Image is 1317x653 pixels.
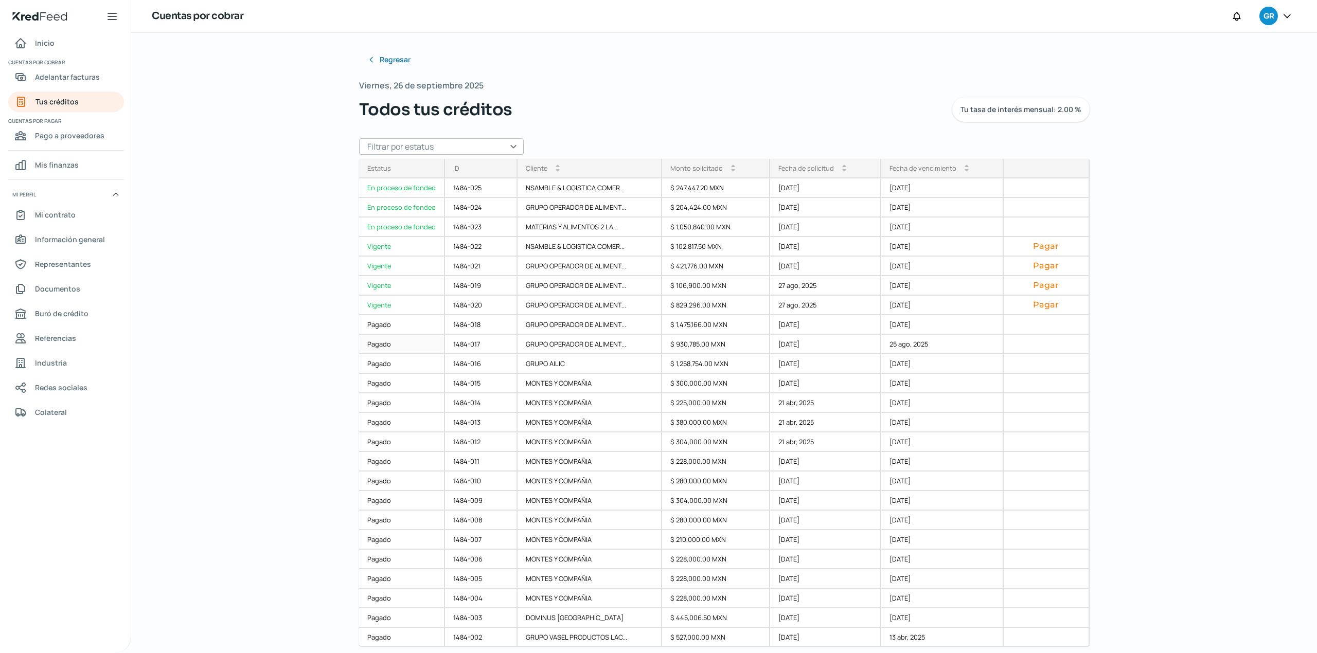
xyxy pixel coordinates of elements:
div: [DATE] [881,608,1004,628]
div: [DATE] [881,276,1004,296]
a: Pagado [359,432,445,452]
div: GRUPO OPERADOR DE ALIMENT... [518,198,662,217]
button: Pagar [1012,261,1080,271]
div: $ 225,000.00 MXN [662,393,770,413]
a: Vigente [359,296,445,315]
div: [DATE] [881,471,1004,491]
div: $ 304,000.00 MXN [662,432,770,452]
a: Buró de crédito [8,303,124,324]
div: [DATE] [770,217,881,237]
div: [DATE] [770,530,881,550]
div: MONTES Y COMPAÑIA [518,569,662,589]
span: Inicio [35,37,55,49]
div: Fecha de vencimiento [889,164,956,173]
div: [DATE] [881,569,1004,589]
div: $ 1,258,754.00 MXN [662,354,770,374]
a: Información general [8,229,124,250]
div: 1484-014 [445,393,518,413]
a: Referencias [8,328,124,349]
span: Cuentas por pagar [8,116,122,125]
div: 1484-017 [445,335,518,354]
div: [DATE] [881,257,1004,276]
div: $ 228,000.00 MXN [662,550,770,569]
div: Monto solicitado [670,164,723,173]
div: 1484-022 [445,237,518,257]
a: Pagado [359,393,445,413]
div: $ 380,000.00 MXN [662,413,770,432]
div: [DATE] [881,217,1004,237]
a: Pagado [359,511,445,530]
div: 27 ago, 2025 [770,296,881,315]
a: Pagado [359,589,445,608]
div: 1484-021 [445,257,518,276]
a: Mis finanzas [8,155,124,175]
h1: Cuentas por cobrar [152,9,243,24]
button: Pagar [1012,241,1080,251]
div: [DATE] [770,452,881,471]
a: Colateral [8,402,124,423]
div: GRUPO OPERADOR DE ALIMENT... [518,315,662,335]
div: [DATE] [770,237,881,257]
div: 1484-020 [445,296,518,315]
span: Referencias [35,332,76,344]
i: arrow_drop_down [965,168,969,172]
div: MONTES Y COMPAÑIA [518,471,662,491]
div: GRUPO VASEL PRODUCTOS LAC... [518,628,662,647]
div: 1484-015 [445,374,518,393]
div: 13 abr, 2025 [881,628,1004,647]
div: [DATE] [881,315,1004,335]
span: Cuentas por cobrar [8,58,122,67]
div: [DATE] [770,511,881,530]
div: 1484-018 [445,315,518,335]
div: [DATE] [770,315,881,335]
div: 1484-005 [445,569,518,589]
a: Representantes [8,254,124,275]
div: [DATE] [881,393,1004,413]
a: Pagado [359,491,445,511]
div: $ 204,424.00 MXN [662,198,770,217]
a: Pagado [359,530,445,550]
div: $ 280,000.00 MXN [662,511,770,530]
div: [DATE] [770,374,881,393]
span: Tu tasa de interés mensual: 2.00 % [960,106,1081,113]
a: Adelantar facturas [8,67,124,87]
div: [DATE] [881,452,1004,471]
div: [DATE] [770,198,881,217]
div: Vigente [359,276,445,296]
div: GRUPO OPERADOR DE ALIMENT... [518,276,662,296]
div: $ 106,900.00 MXN [662,276,770,296]
div: MATERIAS Y ALIMENTOS 2 LA... [518,217,662,237]
a: En proceso de fondeo [359,217,445,237]
div: GRUPO OPERADOR DE ALIMENT... [518,335,662,354]
a: Mi contrato [8,205,124,225]
span: Mi perfil [12,190,36,199]
div: MONTES Y COMPAÑIA [518,432,662,452]
a: Pago a proveedores [8,125,124,146]
div: $ 527,000.00 MXN [662,628,770,647]
div: $ 102,817.50 MXN [662,237,770,257]
div: [DATE] [770,628,881,647]
div: En proceso de fondeo [359,178,445,198]
div: 1484-003 [445,608,518,628]
div: MONTES Y COMPAÑIA [518,393,662,413]
div: Cliente [526,164,547,173]
a: Pagado [359,354,445,374]
div: $ 1,475,166.00 MXN [662,315,770,335]
div: $ 228,000.00 MXN [662,452,770,471]
a: Pagado [359,608,445,628]
div: [DATE] [881,198,1004,217]
div: MONTES Y COMPAÑIA [518,530,662,550]
button: Pagar [1012,280,1080,291]
div: 1484-008 [445,511,518,530]
div: NSAMBLE & LOGISTICA COMER... [518,178,662,198]
div: Pagado [359,335,445,354]
div: [DATE] [881,237,1004,257]
div: 1484-019 [445,276,518,296]
div: $ 300,000.00 MXN [662,374,770,393]
button: Pagar [1012,300,1080,310]
span: Redes sociales [35,381,87,394]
